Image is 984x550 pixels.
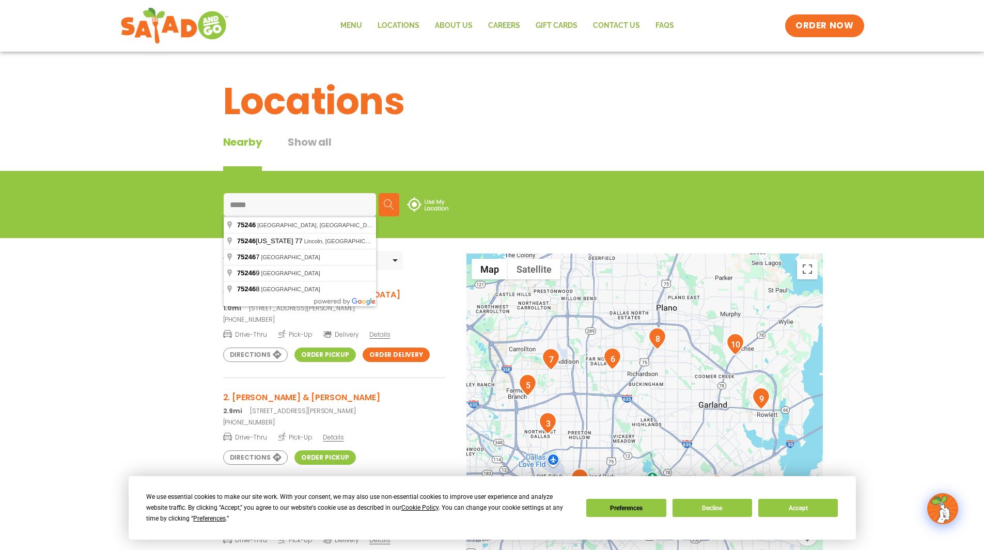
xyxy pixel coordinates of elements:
span: Details [369,536,390,544]
span: Preferences [193,515,226,522]
button: Decline [673,499,752,517]
span: 75246 [237,237,256,245]
a: 1. [PERSON_NAME] & [GEOGRAPHIC_DATA] 1.0mi[STREET_ADDRESS][PERSON_NAME] [223,288,445,313]
div: 2 [571,468,589,491]
p: [STREET_ADDRESS][PERSON_NAME] [223,406,445,416]
span: 75246 [237,269,256,277]
div: Cookie Consent Prompt [129,476,856,540]
span: ORDER NOW [795,20,853,32]
span: 8 [237,285,261,293]
a: Contact Us [585,14,648,38]
img: wpChatIcon [928,494,957,523]
button: Show satellite imagery [508,259,560,279]
span: Details [369,330,390,339]
strong: 1.0mi [223,304,241,312]
span: 10 [223,255,232,266]
div: 6 [603,348,621,370]
span: 7 [237,253,261,261]
button: Toggle fullscreen view [797,259,818,279]
p: [STREET_ADDRESS][PERSON_NAME] [223,304,445,313]
span: Pick-Up [278,432,313,442]
span: 75246 [237,253,256,261]
div: Tabbed content [223,134,357,171]
div: 9 [752,387,770,410]
a: Careers [480,14,528,38]
button: Show all [288,134,331,171]
span: Lincoln, [GEOGRAPHIC_DATA], [GEOGRAPHIC_DATA] [304,238,447,244]
a: Directions [223,348,288,362]
a: Drive-Thru Pick-Up Delivery Details [223,532,445,545]
div: 7 [542,348,560,370]
a: FAQs [648,14,682,38]
a: Locations [370,14,427,38]
a: Menu [333,14,370,38]
span: [GEOGRAPHIC_DATA] [261,286,320,292]
span: [GEOGRAPHIC_DATA] [261,270,320,276]
span: [GEOGRAPHIC_DATA], [GEOGRAPHIC_DATA], [GEOGRAPHIC_DATA] [257,222,441,228]
img: search.svg [384,199,394,210]
span: 75246 [237,285,256,293]
a: Drive-Thru Pick-Up Delivery Details [223,326,445,339]
span: 75246 [237,221,256,229]
img: new-SAG-logo-768×292 [120,5,229,46]
a: Order Delivery [363,348,430,362]
div: 5 [519,374,537,396]
div: 10 [726,333,744,355]
a: About Us [427,14,480,38]
button: Accept [758,499,838,517]
div: 8 [648,327,666,350]
a: ORDER NOW [785,14,864,37]
a: [PHONE_NUMBER] [223,418,445,427]
div: We use essential cookies to make our site work. With your consent, we may also use non-essential ... [146,492,574,524]
a: Order Pickup [294,450,356,465]
button: Show street map [472,259,508,279]
a: Directions [223,450,288,465]
span: Drive-Thru [223,432,267,442]
span: Delivery [323,536,358,545]
span: Pick-Up [278,535,313,545]
a: GIFT CARDS [528,14,585,38]
a: Drive-Thru Pick-Up Details [223,429,445,442]
h3: 2. [PERSON_NAME] & [PERSON_NAME] [223,391,445,404]
span: [GEOGRAPHIC_DATA] [261,254,320,260]
span: Cookie Policy [401,504,439,511]
a: 2. [PERSON_NAME] & [PERSON_NAME] 2.9mi[STREET_ADDRESS][PERSON_NAME] [223,391,445,416]
div: 3 [539,412,557,434]
img: use-location.svg [407,197,448,212]
span: Drive-Thru [223,329,267,339]
div: Nearby [223,134,262,171]
button: Preferences [586,499,666,517]
span: [US_STATE] 77 [237,237,304,245]
span: Details [323,433,343,442]
span: 9 [237,269,261,277]
h1: Locations [223,73,761,129]
div: Nearby Locations [223,254,308,267]
a: [PHONE_NUMBER] [223,315,445,324]
h3: 1. [PERSON_NAME] & [GEOGRAPHIC_DATA] [223,288,445,301]
strong: 2.9mi [223,406,242,415]
span: Delivery [323,330,358,339]
span: Pick-Up [278,329,313,339]
span: Drive-Thru [223,535,267,545]
div: 4 [708,475,726,497]
a: Order Pickup [294,348,356,362]
nav: Menu [333,14,682,38]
